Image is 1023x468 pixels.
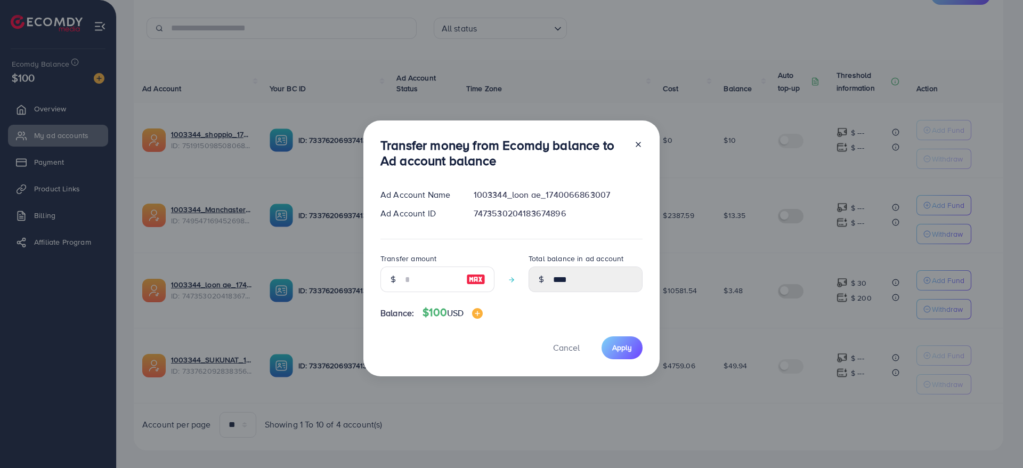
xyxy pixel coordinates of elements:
[372,207,465,220] div: Ad Account ID
[472,308,483,319] img: image
[540,336,593,359] button: Cancel
[978,420,1015,460] iframe: Chat
[465,207,651,220] div: 7473530204183674896
[447,307,464,319] span: USD
[380,253,436,264] label: Transfer amount
[380,307,414,319] span: Balance:
[380,138,626,168] h3: Transfer money from Ecomdy balance to Ad account balance
[529,253,623,264] label: Total balance in ad account
[602,336,643,359] button: Apply
[466,273,485,286] img: image
[423,306,483,319] h4: $100
[553,342,580,353] span: Cancel
[612,342,632,353] span: Apply
[372,189,465,201] div: Ad Account Name
[465,189,651,201] div: 1003344_loon ae_1740066863007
